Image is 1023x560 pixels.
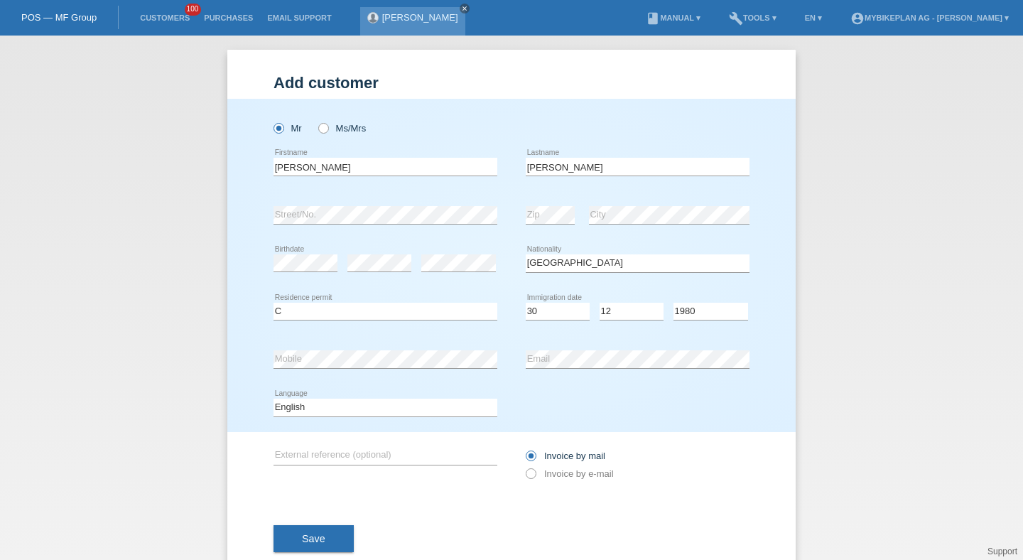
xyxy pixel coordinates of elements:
[646,11,660,26] i: book
[526,451,605,461] label: Invoice by mail
[460,4,470,14] a: close
[526,468,535,486] input: Invoice by e-mail
[302,533,325,544] span: Save
[274,525,354,552] button: Save
[197,14,260,22] a: Purchases
[526,468,614,479] label: Invoice by e-mail
[461,5,468,12] i: close
[274,74,749,92] h1: Add customer
[382,12,458,23] a: [PERSON_NAME]
[318,123,366,134] label: Ms/Mrs
[843,14,1016,22] a: account_circleMybikeplan AG - [PERSON_NAME] ▾
[722,14,784,22] a: buildTools ▾
[21,12,97,23] a: POS — MF Group
[639,14,708,22] a: bookManual ▾
[274,123,302,134] label: Mr
[185,4,202,16] span: 100
[318,123,328,132] input: Ms/Mrs
[987,546,1017,556] a: Support
[850,11,865,26] i: account_circle
[729,11,743,26] i: build
[274,123,283,132] input: Mr
[526,451,535,468] input: Invoice by mail
[260,14,338,22] a: Email Support
[798,14,829,22] a: EN ▾
[133,14,197,22] a: Customers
